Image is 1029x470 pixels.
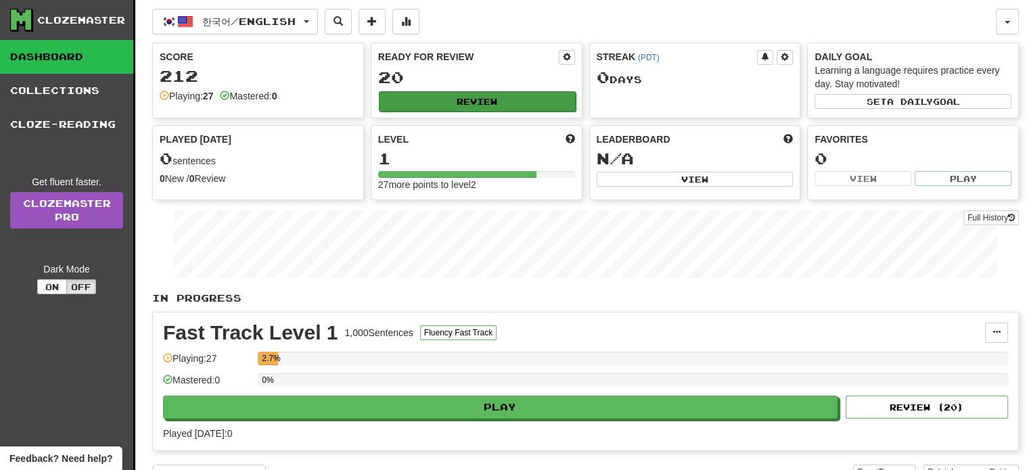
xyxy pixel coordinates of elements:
[10,262,123,276] div: Dark Mode
[378,150,575,167] div: 1
[163,396,838,419] button: Play
[160,50,357,64] div: Score
[160,68,357,85] div: 212
[10,175,123,189] div: Get fluent faster.
[815,171,911,186] button: View
[345,326,413,339] div: 1,000 Sentences
[378,69,575,86] div: 20
[189,173,195,184] strong: 0
[815,64,1011,91] div: Learning a language requires practice every day. Stay motivated!
[359,9,386,34] button: Add sentence to collection
[163,428,232,439] span: Played [DATE]: 0
[379,91,576,112] button: Review
[815,133,1011,146] div: Favorites
[37,14,125,27] div: Clozemaster
[9,452,112,465] span: Open feedback widget
[392,9,419,34] button: More stats
[597,50,758,64] div: Streak
[152,9,318,34] button: 한국어/English
[846,396,1008,419] button: Review (20)
[915,171,1011,186] button: Play
[160,149,173,168] span: 0
[325,9,352,34] button: Search sentences
[220,89,277,103] div: Mastered:
[163,323,338,343] div: Fast Track Level 1
[783,133,793,146] span: This week in points, UTC
[66,279,96,294] button: Off
[378,178,575,191] div: 27 more points to level 2
[597,149,634,168] span: N/A
[160,150,357,168] div: sentences
[203,91,214,101] strong: 27
[160,89,213,103] div: Playing:
[597,133,670,146] span: Leaderboard
[37,279,67,294] button: On
[10,192,123,229] a: ClozemasterPro
[963,210,1019,225] button: Full History
[638,53,660,62] a: (PDT)
[163,352,251,374] div: Playing: 27
[262,352,278,365] div: 2.7%
[160,133,231,146] span: Played [DATE]
[152,291,1019,305] p: In Progress
[815,94,1011,109] button: Seta dailygoal
[420,325,497,340] button: Fluency Fast Track
[378,50,559,64] div: Ready for Review
[815,150,1011,167] div: 0
[815,50,1011,64] div: Daily Goal
[272,91,277,101] strong: 0
[160,173,165,184] strong: 0
[163,373,251,396] div: Mastered: 0
[887,97,933,106] span: a daily
[202,16,296,27] span: 한국어 / English
[566,133,575,146] span: Score more points to level up
[597,69,794,87] div: Day s
[597,172,794,187] button: View
[597,68,610,87] span: 0
[378,133,409,146] span: Level
[160,172,357,185] div: New / Review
